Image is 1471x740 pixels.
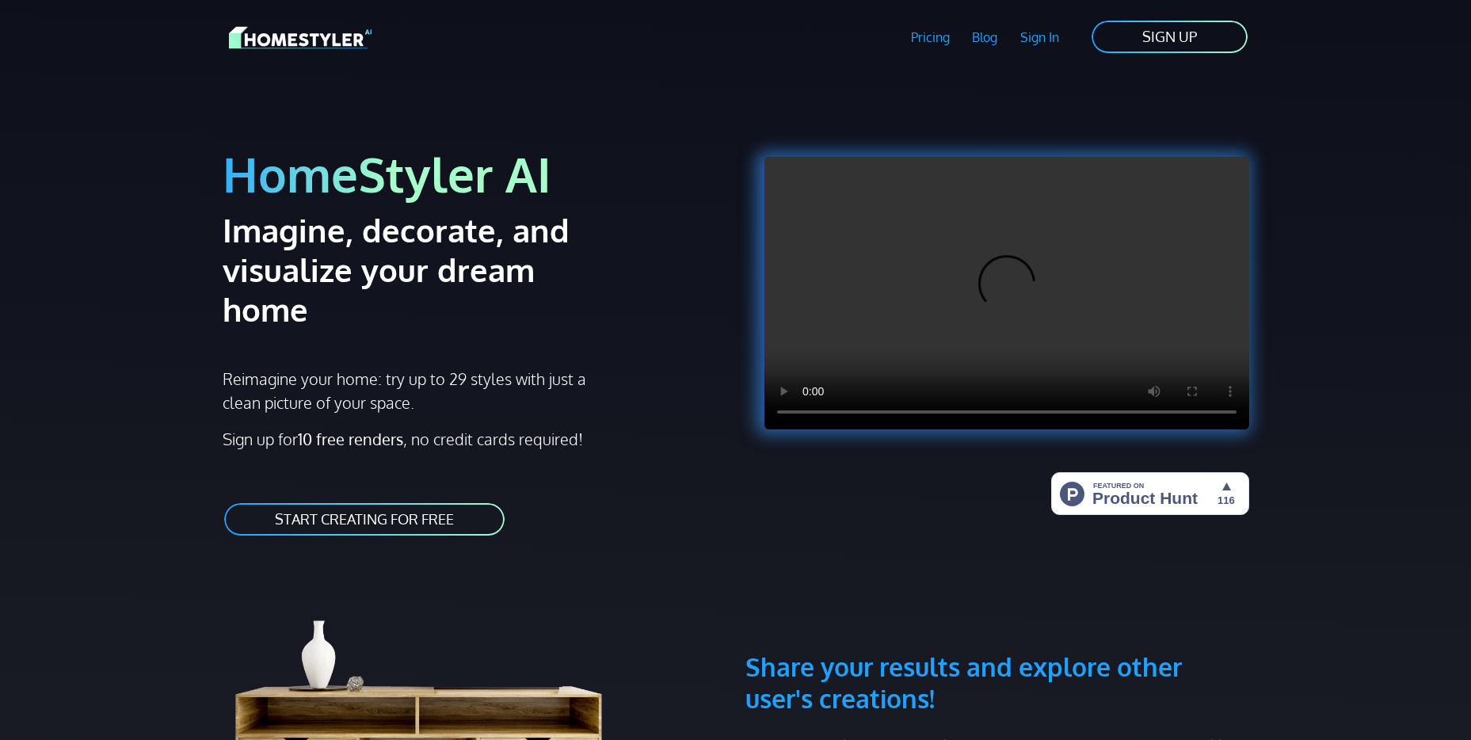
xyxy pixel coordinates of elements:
[229,24,372,51] img: HomeStyler AI logo
[1090,19,1249,55] a: SIGN UP
[745,575,1249,715] h3: Share your results and explore other user's creations!
[1009,19,1071,55] a: Sign In
[223,427,726,451] p: Sign up for , no credit cards required!
[223,210,626,329] h2: Imagine, decorate, and visualize your dream home
[223,367,600,414] p: Reimagine your home: try up to 29 styles with just a clean picture of your space.
[223,502,506,537] a: START CREATING FOR FREE
[298,429,403,449] strong: 10 free renders
[1051,472,1249,515] img: HomeStyler AI - Interior Design Made Easy: One Click to Your Dream Home | Product Hunt
[961,19,1009,55] a: Blog
[899,19,961,55] a: Pricing
[223,144,726,204] h1: HomeStyler AI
